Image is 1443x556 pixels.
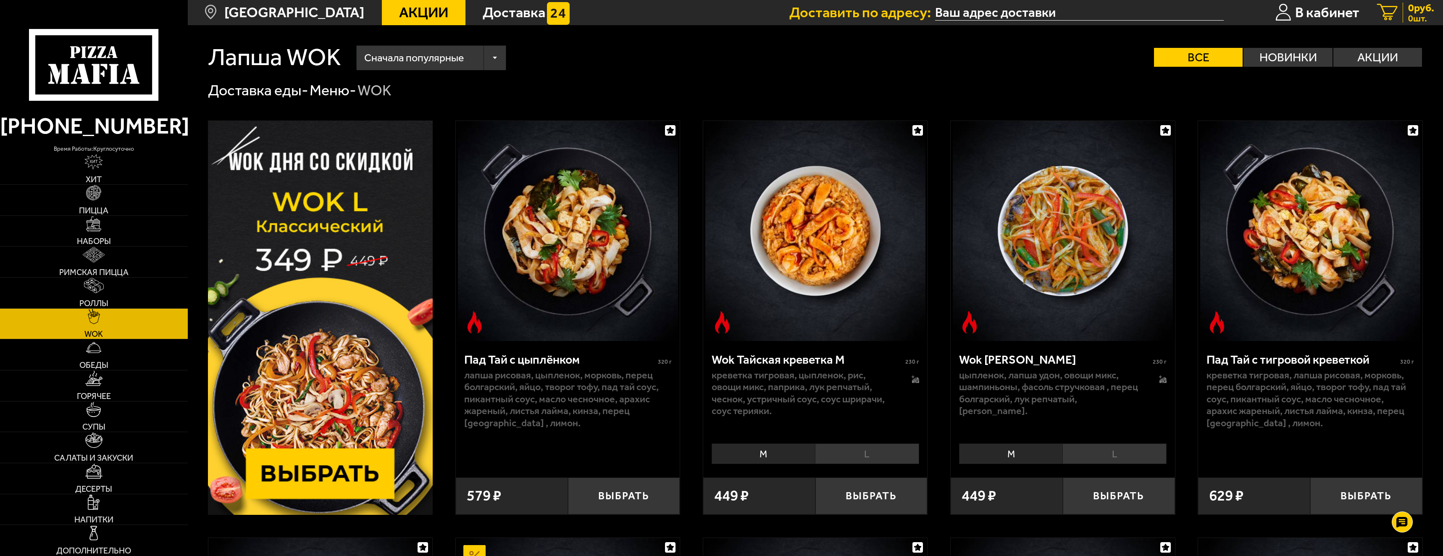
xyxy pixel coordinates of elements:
[953,121,1173,341] img: Wok Карри М
[79,207,108,215] span: Пицца
[59,268,129,277] span: Римская пицца
[208,45,341,69] h1: Лапша WOK
[463,311,486,334] img: Острое блюдо
[357,81,392,100] div: WOK
[1243,48,1332,67] label: Новинки
[712,352,903,367] div: Wok Тайская креветка M
[958,311,981,334] img: Острое блюдо
[703,121,927,341] a: Острое блюдоWok Тайская креветка M
[310,81,356,99] a: Меню-
[54,454,133,462] span: Салаты и закуски
[951,121,1175,341] a: Острое блюдоWok Карри М
[1209,488,1243,504] span: 629 ₽
[935,5,1224,21] input: Ваш адрес доставки
[1206,311,1228,334] img: Острое блюдо
[815,477,928,514] button: Выбрать
[456,121,680,341] a: Острое блюдоПад Тай с цыплёнком
[464,352,656,367] div: Пад Тай с цыплёнком
[464,369,672,429] p: лапша рисовая, цыпленок, морковь, перец болгарский, яйцо, творог тофу, пад тай соус, пикантный со...
[789,5,935,20] span: Доставить по адресу:
[935,5,1224,21] span: улица Фёдора Котанова, 3к2
[1310,477,1422,514] button: Выбрать
[959,352,1151,367] div: Wok [PERSON_NAME]
[483,5,545,20] span: Доставка
[1198,121,1422,341] a: Острое блюдоПад Тай с тигровой креветкой
[364,44,464,72] span: Сначала популярные
[959,369,1144,417] p: цыпленок, лапша удон, овощи микс, шампиньоны, фасоль стручковая , перец болгарский, лук репчатый,...
[467,488,501,504] span: 579 ₽
[74,516,113,524] span: Напитки
[711,311,733,334] img: Острое блюдо
[959,443,1063,464] li: M
[79,299,108,308] span: Роллы
[1295,5,1359,20] span: В кабинет
[82,423,105,431] span: Супы
[84,330,103,338] span: WOK
[208,81,308,99] a: Доставка еды-
[714,488,749,504] span: 449 ₽
[1206,352,1398,367] div: Пад Тай с тигровой креветкой
[1400,358,1414,365] span: 320 г
[705,121,925,341] img: Wok Тайская креветка M
[75,485,112,493] span: Десерты
[568,477,680,514] button: Выбрать
[815,443,919,464] li: L
[1062,443,1167,464] li: L
[1063,477,1175,514] button: Выбрать
[1153,358,1167,365] span: 230 г
[77,392,111,401] span: Горячее
[1408,3,1434,13] span: 0 руб.
[905,358,919,365] span: 230 г
[547,2,570,25] img: 15daf4d41897b9f0e9f617042186c801.svg
[399,5,448,20] span: Акции
[458,121,678,341] img: Пад Тай с цыплёнком
[224,5,364,20] span: [GEOGRAPHIC_DATA]
[77,237,111,246] span: Наборы
[1154,48,1243,67] label: Все
[1200,121,1420,341] img: Пад Тай с тигровой креветкой
[712,369,896,417] p: креветка тигровая, цыпленок, рис, овощи микс, паприка, лук репчатый, чеснок, устричный соус, соус...
[712,443,815,464] li: M
[1333,48,1422,67] label: Акции
[56,547,131,555] span: Дополнительно
[658,358,672,365] span: 320 г
[962,488,996,504] span: 449 ₽
[1206,369,1414,429] p: креветка тигровая, лапша рисовая, морковь, перец болгарский, яйцо, творог тофу, пад тай соус, пик...
[1408,14,1434,23] span: 0 шт.
[79,361,108,370] span: Обеды
[86,176,102,184] span: Хит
